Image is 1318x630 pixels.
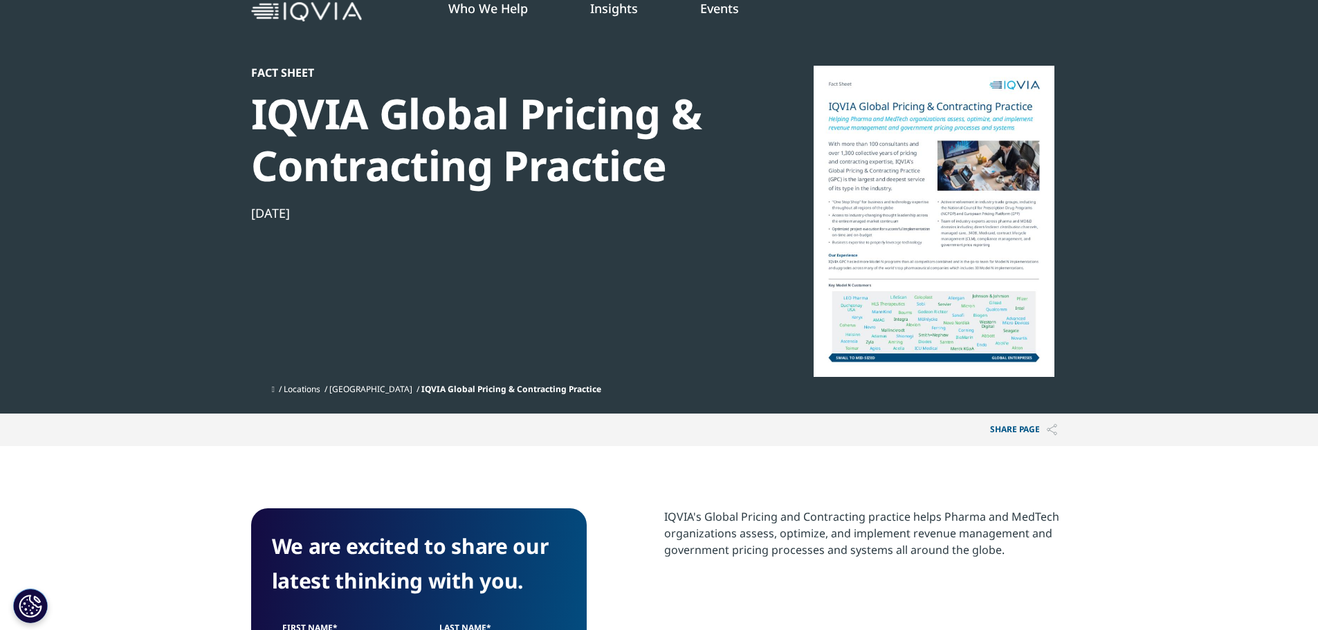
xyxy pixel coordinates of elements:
img: Share PAGE [1047,424,1057,436]
div: [DATE] [251,205,726,221]
button: Cookies Settings [13,589,48,623]
div: Fact Sheet [251,66,726,80]
h4: We are excited to share our latest thinking with you. [272,529,566,598]
button: Share PAGEShare PAGE [980,414,1068,446]
p: IQVIA's Global Pricing and Contracting practice helps Pharma and MedTech organizations assess, op... [664,508,1068,568]
p: Share PAGE [980,414,1068,446]
div: IQVIA Global Pricing & Contracting Practice [251,88,726,192]
a: [GEOGRAPHIC_DATA] [329,383,412,395]
img: IQVIA Healthcare Information Technology and Pharma Clinical Research Company [251,2,362,22]
span: IQVIA Global Pricing & Contracting Practice [421,383,601,395]
a: Locations [284,383,320,395]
